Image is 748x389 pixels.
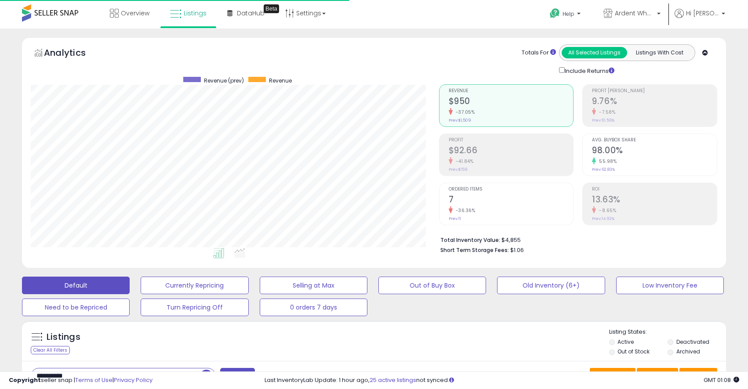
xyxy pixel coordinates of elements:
[31,346,70,354] div: Clear All Filters
[627,47,692,58] button: Listings With Cost
[184,9,207,18] span: Listings
[440,246,509,254] b: Short Term Storage Fees:
[440,234,711,245] li: $4,855
[204,77,244,84] span: Revenue (prev)
[449,194,574,206] h2: 7
[676,348,700,355] label: Archived
[449,167,468,172] small: Prev: $159
[44,47,103,61] h5: Analytics
[264,4,279,13] div: Tooltip anchor
[592,96,717,108] h2: 9.76%
[449,216,461,221] small: Prev: 11
[269,77,292,84] span: Revenue
[497,277,605,294] button: Old Inventory (6+)
[563,10,574,18] span: Help
[562,47,627,58] button: All Selected Listings
[141,299,248,316] button: Turn Repricing Off
[596,109,615,115] small: -7.58%
[378,277,486,294] button: Out of Buy Box
[260,299,367,316] button: 0 orders 7 days
[260,277,367,294] button: Selling at Max
[220,368,254,383] button: Filters
[9,376,153,385] div: seller snap | |
[449,145,574,157] h2: $92.66
[449,187,574,192] span: Ordered Items
[453,109,475,115] small: -37.05%
[704,376,739,384] span: 2025-10-11 01:08 GMT
[141,277,248,294] button: Currently Repricing
[449,118,471,123] small: Prev: $1,509
[449,138,574,143] span: Profit
[617,348,650,355] label: Out of Stock
[592,194,717,206] h2: 13.63%
[590,368,635,383] button: Save View
[22,299,130,316] button: Need to be Repriced
[237,9,265,18] span: DataHub
[615,9,654,18] span: Ardent Wholesale
[592,216,614,221] small: Prev: 14.92%
[592,118,614,123] small: Prev: 10.56%
[596,207,616,214] small: -8.65%
[549,8,560,19] i: Get Help
[543,1,589,29] a: Help
[440,236,500,244] b: Total Inventory Value:
[453,207,476,214] small: -36.36%
[121,9,149,18] span: Overview
[449,89,574,94] span: Revenue
[592,138,717,143] span: Avg. Buybox Share
[370,376,416,384] a: 25 active listings
[617,338,634,346] label: Active
[596,158,617,165] small: 55.98%
[592,89,717,94] span: Profit [PERSON_NAME]
[616,277,724,294] button: Low Inventory Fee
[676,338,709,346] label: Deactivated
[686,9,719,18] span: Hi [PERSON_NAME]
[449,96,574,108] h2: $950
[592,187,717,192] span: ROI
[643,371,670,380] span: Columns
[9,376,41,384] strong: Copyright
[592,145,717,157] h2: 98.00%
[609,328,726,336] p: Listing States:
[522,49,556,57] div: Totals For
[265,376,739,385] div: Last InventoryLab Update: 1 hour ago, not synced.
[675,9,725,29] a: Hi [PERSON_NAME]
[453,158,474,165] small: -41.84%
[552,65,625,76] div: Include Returns
[22,277,130,294] button: Default
[637,368,678,383] button: Columns
[510,246,524,254] span: $1.06
[679,368,717,383] button: Actions
[592,167,615,172] small: Prev: 62.83%
[47,331,80,343] h5: Listings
